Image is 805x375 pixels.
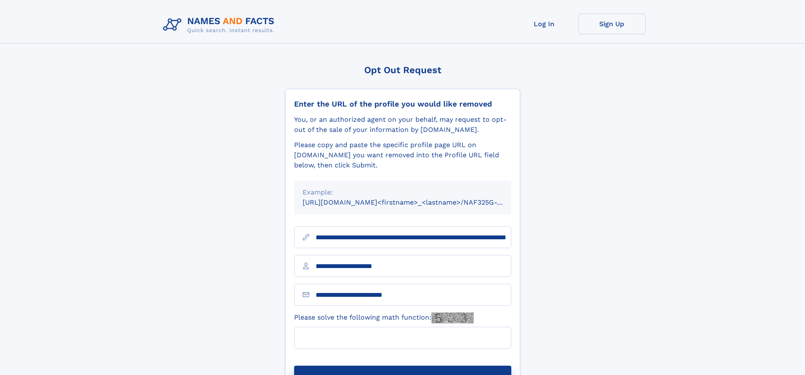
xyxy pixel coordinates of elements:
a: Log In [510,14,578,34]
a: Sign Up [578,14,646,34]
div: Example: [303,187,503,197]
div: Please copy and paste the specific profile page URL on [DOMAIN_NAME] you want removed into the Pr... [294,140,511,170]
label: Please solve the following math function: [294,312,474,323]
div: You, or an authorized agent on your behalf, may request to opt-out of the sale of your informatio... [294,115,511,135]
div: Enter the URL of the profile you would like removed [294,99,511,109]
div: Opt Out Request [285,65,520,75]
small: [URL][DOMAIN_NAME]<firstname>_<lastname>/NAF325G-xxxxxxxx [303,198,527,206]
img: Logo Names and Facts [160,14,281,36]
